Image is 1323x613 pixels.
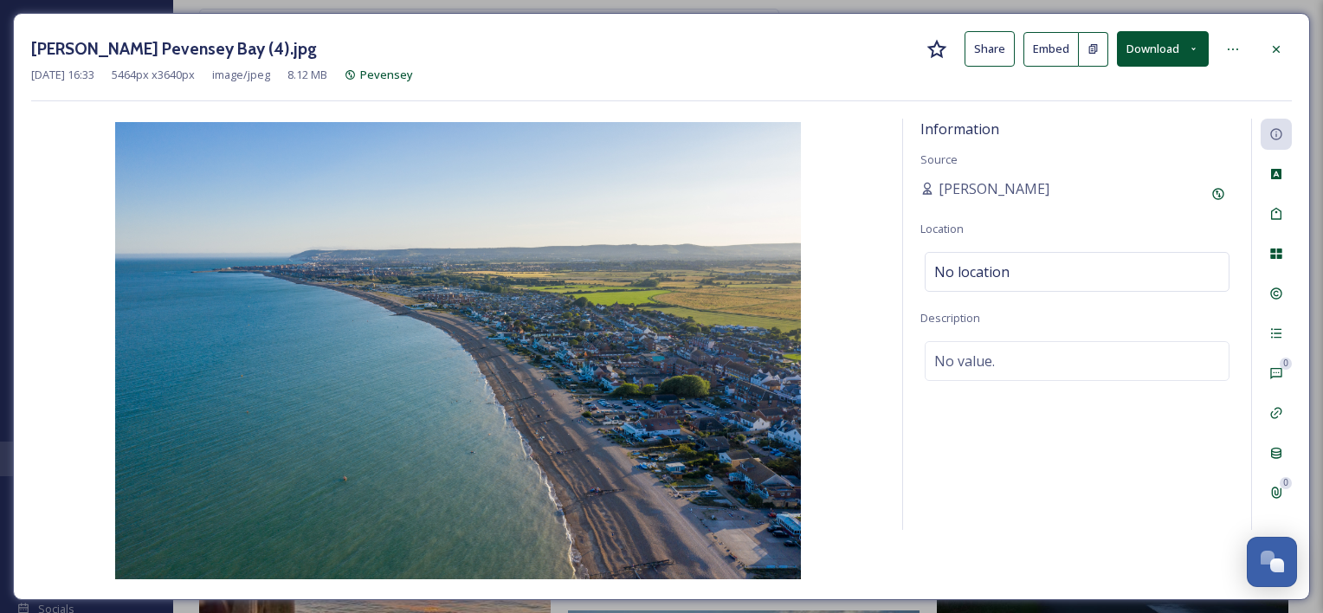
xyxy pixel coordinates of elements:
h3: [PERSON_NAME] Pevensey Bay (4).jpg [31,36,317,61]
span: Location [920,221,964,236]
button: Download [1117,31,1209,67]
span: Information [920,119,999,139]
span: No location [934,261,1010,282]
button: Embed [1023,32,1079,67]
button: Share [965,31,1015,67]
span: 8.12 MB [287,67,327,83]
span: Description [920,310,980,326]
span: Pevensey [360,67,413,82]
button: Open Chat [1247,537,1297,587]
span: No value. [934,351,995,371]
span: [PERSON_NAME] [939,178,1049,199]
span: 5464 px x 3640 px [112,67,195,83]
div: 0 [1280,358,1292,370]
span: [DATE] 16:33 [31,67,94,83]
div: 0 [1280,477,1292,489]
span: Source [920,152,958,167]
img: Pevensey%20Bay%20(4).jpg [31,122,885,579]
span: image/jpeg [212,67,270,83]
